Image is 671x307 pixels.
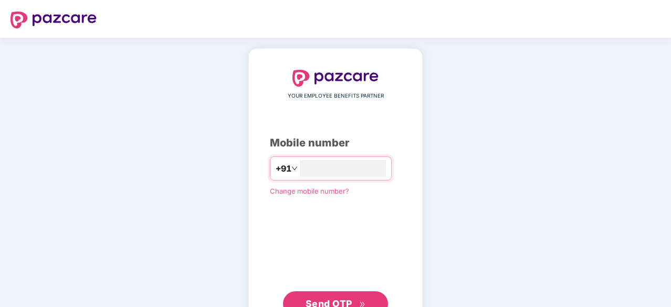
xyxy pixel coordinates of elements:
img: logo [292,70,379,87]
span: YOUR EMPLOYEE BENEFITS PARTNER [288,92,384,100]
div: Mobile number [270,135,401,151]
img: logo [11,12,97,28]
span: +91 [276,162,291,175]
a: Change mobile number? [270,187,349,195]
span: down [291,165,298,172]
